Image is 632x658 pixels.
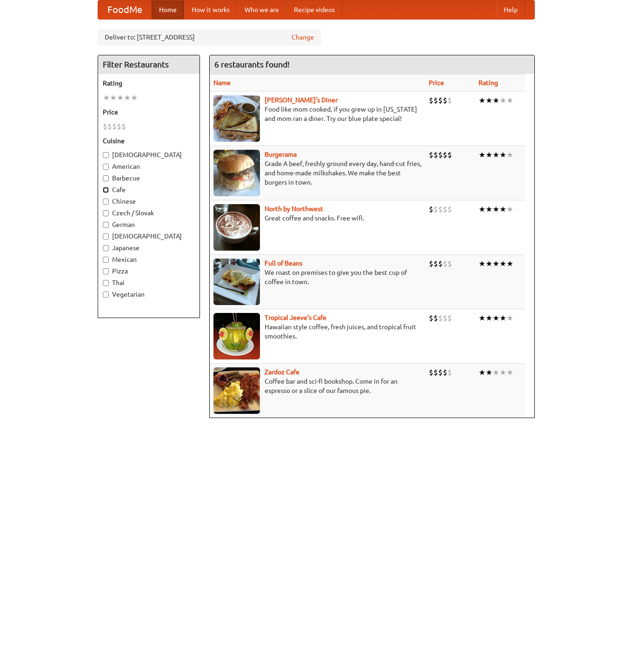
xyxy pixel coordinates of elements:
[213,79,231,86] a: Name
[433,313,438,323] li: $
[103,152,109,158] input: [DEMOGRAPHIC_DATA]
[265,368,299,376] a: Zardoz Cafe
[443,150,447,160] li: $
[492,313,499,323] li: ★
[492,95,499,106] li: ★
[433,204,438,214] li: $
[103,150,195,160] label: [DEMOGRAPHIC_DATA]
[265,314,326,321] a: Tropical Jeeve's Cafe
[213,367,260,414] img: zardoz.jpg
[103,232,195,241] label: [DEMOGRAPHIC_DATA]
[433,95,438,106] li: $
[443,95,447,106] li: $
[98,29,321,46] div: Deliver to: [STREET_ADDRESS]
[117,93,124,103] li: ★
[103,266,195,276] label: Pizza
[506,204,513,214] li: ★
[479,79,498,86] a: Rating
[499,150,506,160] li: ★
[486,150,492,160] li: ★
[103,107,195,117] h5: Price
[103,280,109,286] input: Thai
[213,105,421,123] p: Food like mom cooked, if you grew up in [US_STATE] and mom ran a diner. Try our blue plate special!
[433,367,438,378] li: $
[103,175,109,181] input: Barbecue
[103,121,107,132] li: $
[438,204,443,214] li: $
[492,150,499,160] li: ★
[443,313,447,323] li: $
[492,259,499,269] li: ★
[429,150,433,160] li: $
[103,185,195,194] label: Cafe
[506,95,513,106] li: ★
[107,121,112,132] li: $
[506,259,513,269] li: ★
[447,204,452,214] li: $
[265,151,297,158] a: Burgerama
[152,0,184,19] a: Home
[265,259,302,267] a: Full of Beans
[438,367,443,378] li: $
[103,278,195,287] label: Thai
[479,259,486,269] li: ★
[213,259,260,305] img: beans.jpg
[479,367,486,378] li: ★
[103,197,195,206] label: Chinese
[103,268,109,274] input: Pizza
[103,187,109,193] input: Cafe
[499,259,506,269] li: ★
[492,204,499,214] li: ★
[110,93,117,103] li: ★
[103,173,195,183] label: Barbecue
[506,150,513,160] li: ★
[213,313,260,359] img: jeeves.jpg
[429,367,433,378] li: $
[433,150,438,160] li: $
[213,204,260,251] img: north.jpg
[103,162,195,171] label: American
[124,93,131,103] li: ★
[103,210,109,216] input: Czech / Slovak
[103,199,109,205] input: Chinese
[237,0,286,19] a: Who we are
[112,121,117,132] li: $
[438,313,443,323] li: $
[433,259,438,269] li: $
[429,259,433,269] li: $
[486,313,492,323] li: ★
[103,222,109,228] input: German
[265,205,323,213] a: North by Northwest
[429,79,444,86] a: Price
[443,204,447,214] li: $
[265,96,338,104] a: [PERSON_NAME]'s Diner
[438,259,443,269] li: $
[213,159,421,187] p: Grade A beef, freshly ground every day, hand-cut fries, and home-made milkshakes. We make the bes...
[479,95,486,106] li: ★
[103,290,195,299] label: Vegetarian
[447,259,452,269] li: $
[429,313,433,323] li: $
[213,150,260,196] img: burgerama.jpg
[499,204,506,214] li: ★
[479,150,486,160] li: ★
[496,0,525,19] a: Help
[506,313,513,323] li: ★
[506,367,513,378] li: ★
[486,204,492,214] li: ★
[447,367,452,378] li: $
[447,313,452,323] li: $
[447,95,452,106] li: $
[492,367,499,378] li: ★
[486,95,492,106] li: ★
[499,313,506,323] li: ★
[103,255,195,264] label: Mexican
[429,204,433,214] li: $
[184,0,237,19] a: How it works
[479,313,486,323] li: ★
